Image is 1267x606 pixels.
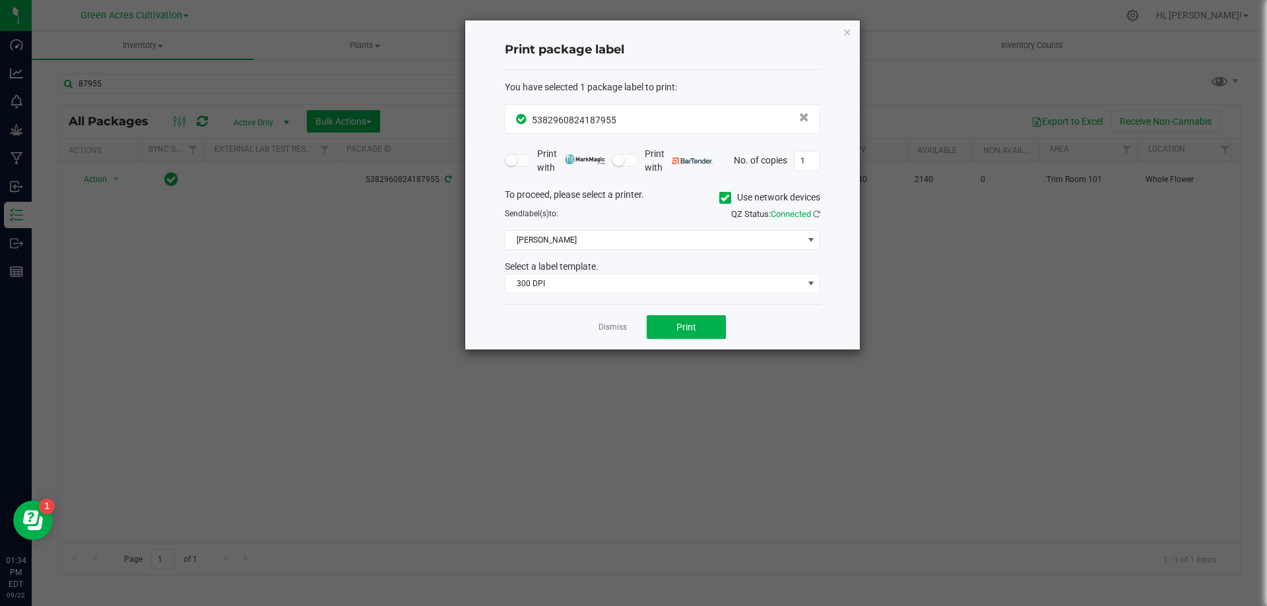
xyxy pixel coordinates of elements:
[505,80,820,94] div: :
[599,322,627,333] a: Dismiss
[537,147,605,175] span: Print with
[516,112,529,126] span: In Sync
[771,209,811,219] span: Connected
[495,188,830,208] div: To proceed, please select a printer.
[647,315,726,339] button: Print
[731,209,820,219] span: QZ Status:
[532,115,616,125] span: 5382960824187955
[676,322,696,332] span: Print
[39,499,55,514] iframe: Resource center unread badge
[505,42,820,59] h4: Print package label
[565,154,605,164] img: mark_magic_cybra.png
[505,209,558,218] span: Send to:
[505,82,675,92] span: You have selected 1 package label to print
[505,274,803,293] span: 300 DPI
[645,147,713,175] span: Print with
[505,231,803,249] span: [PERSON_NAME]
[719,191,820,204] label: Use network devices
[672,158,713,164] img: bartender.png
[13,500,53,540] iframe: Resource center
[734,154,787,165] span: No. of copies
[523,209,549,218] span: label(s)
[495,260,830,274] div: Select a label template.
